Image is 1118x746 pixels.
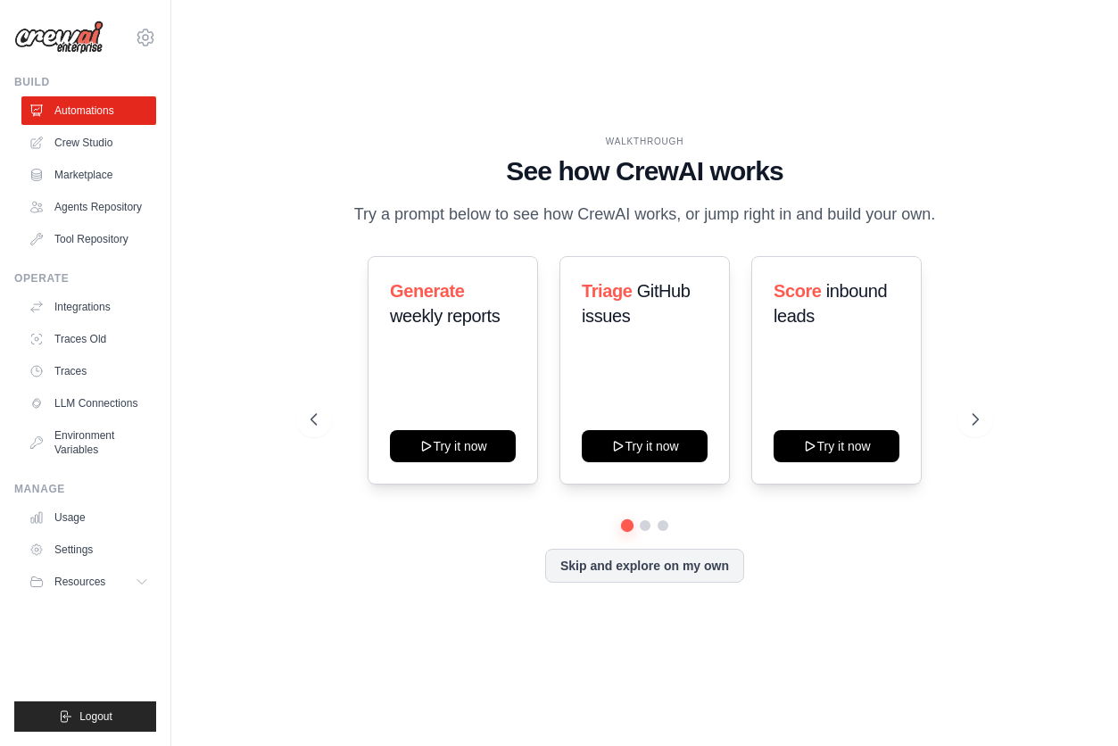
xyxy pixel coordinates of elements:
p: Try a prompt below to see how CrewAI works, or jump right in and build your own. [345,202,945,228]
div: Build [14,75,156,89]
button: Logout [14,701,156,732]
span: Resources [54,575,105,589]
a: Integrations [21,293,156,321]
a: Settings [21,535,156,564]
span: GitHub issues [582,281,691,326]
span: Triage [582,281,633,301]
div: Operate [14,271,156,286]
span: Generate [390,281,465,301]
button: Skip and explore on my own [545,549,744,583]
span: inbound leads [774,281,887,326]
div: Manage [14,482,156,496]
div: WALKTHROUGH [311,135,980,148]
button: Try it now [774,430,899,462]
a: Tool Repository [21,225,156,253]
a: Traces [21,357,156,385]
a: Traces Old [21,325,156,353]
a: Environment Variables [21,421,156,464]
a: Marketplace [21,161,156,189]
a: Automations [21,96,156,125]
h1: See how CrewAI works [311,155,980,187]
button: Resources [21,568,156,596]
a: LLM Connections [21,389,156,418]
button: Try it now [582,430,708,462]
span: weekly reports [390,306,500,326]
span: Score [774,281,822,301]
a: Crew Studio [21,128,156,157]
button: Try it now [390,430,516,462]
img: Logo [14,21,104,54]
a: Agents Repository [21,193,156,221]
a: Usage [21,503,156,532]
span: Logout [79,709,112,724]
